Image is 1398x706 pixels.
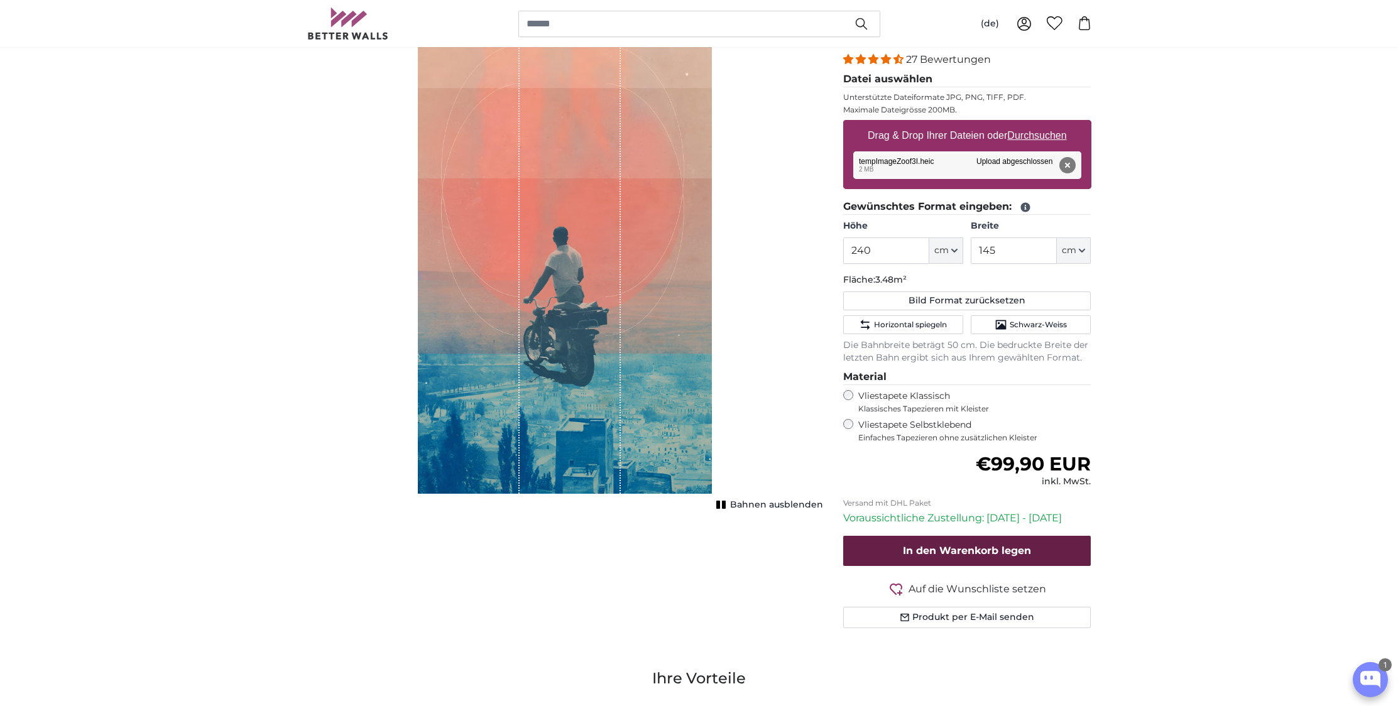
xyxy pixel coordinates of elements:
[1353,662,1388,697] button: Open chatbox
[730,499,823,511] span: Bahnen ausblenden
[843,92,1091,102] p: Unterstützte Dateiformate JPG, PNG, TIFF, PDF.
[307,7,823,509] div: 1 of 1
[929,237,963,264] button: cm
[971,315,1091,334] button: Schwarz-Weiss
[1062,244,1076,257] span: cm
[1007,130,1066,141] u: Durchsuchen
[843,581,1091,597] button: Auf die Wunschliste setzen
[843,105,1091,115] p: Maximale Dateigrösse 200MB.
[874,320,947,330] span: Horizontal spiegeln
[843,53,906,65] span: 4.41 stars
[976,475,1091,488] div: inkl. MwSt.
[1010,320,1067,330] span: Schwarz-Weiss
[843,369,1091,385] legend: Material
[971,220,1091,232] label: Breite
[858,404,1081,414] span: Klassisches Tapezieren mit Kleister
[903,545,1031,557] span: In den Warenkorb legen
[1057,237,1091,264] button: cm
[843,498,1091,508] p: Versand mit DHL Paket
[976,452,1091,475] span: €99,90 EUR
[843,220,963,232] label: Höhe
[1379,658,1392,671] div: 1
[307,668,1091,688] h3: Ihre Vorteile
[875,274,907,285] span: 3.48m²
[843,511,1091,526] p: Voraussichtliche Zustellung: [DATE] - [DATE]
[858,433,1091,443] span: Einfaches Tapezieren ohne zusätzlichen Kleister
[307,8,389,40] img: Betterwalls
[906,53,991,65] span: 27 Bewertungen
[843,536,1091,566] button: In den Warenkorb legen
[971,13,1009,35] button: (de)
[858,419,1091,443] label: Vliestapete Selbstklebend
[843,72,1091,87] legend: Datei auswählen
[843,199,1091,215] legend: Gewünschtes Format eingeben:
[843,607,1091,628] button: Produkt per E-Mail senden
[909,582,1046,597] span: Auf die Wunschliste setzen
[858,390,1081,414] label: Vliestapete Klassisch
[843,339,1091,364] p: Die Bahnbreite beträgt 50 cm. Die bedruckte Breite der letzten Bahn ergibt sich aus Ihrem gewählt...
[843,291,1091,310] button: Bild Format zurücksetzen
[843,274,1091,286] p: Fläche:
[843,315,963,334] button: Horizontal spiegeln
[934,244,949,257] span: cm
[713,496,823,514] button: Bahnen ausblenden
[863,123,1072,148] label: Drag & Drop Ihrer Dateien oder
